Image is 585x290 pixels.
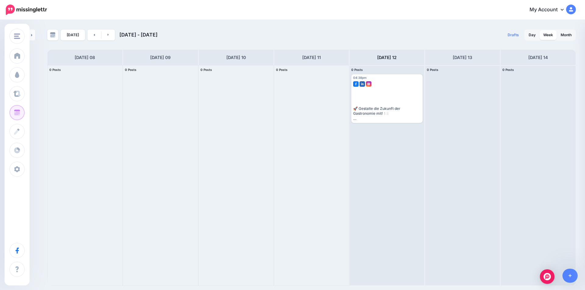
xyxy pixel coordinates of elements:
[226,54,246,61] h4: [DATE] 10
[200,68,212,72] span: 0 Posts
[353,76,367,79] span: 04:38pm
[6,5,47,15] img: Missinglettr
[502,68,514,72] span: 0 Posts
[360,81,365,87] img: linkedin-square.png
[523,2,576,17] a: My Account
[508,33,519,37] span: Drafts
[353,106,421,121] div: 🚀 Gestalte die Zukunft der Gastronomie mit! 🍽️ Unser Partner – eine Tochtergesellschaft eines int...
[276,68,288,72] span: 0 Posts
[150,54,171,61] h4: [DATE] 09
[540,269,555,284] div: Open Intercom Messenger
[525,30,539,40] a: Day
[61,30,85,40] a: [DATE]
[302,54,321,61] h4: [DATE] 11
[453,54,472,61] h4: [DATE] 13
[377,54,397,61] h4: [DATE] 12
[75,54,95,61] h4: [DATE] 08
[366,81,371,87] img: instagram-square.png
[125,68,136,72] span: 0 Posts
[353,81,359,87] img: facebook-square.png
[557,30,575,40] a: Month
[14,33,20,39] img: menu.png
[351,68,363,72] span: 0 Posts
[50,32,55,38] img: calendar-grey-darker.png
[49,68,61,72] span: 0 Posts
[540,30,557,40] a: Week
[427,68,438,72] span: 0 Posts
[528,54,548,61] h4: [DATE] 14
[119,32,158,38] span: [DATE] - [DATE]
[504,30,523,40] a: Drafts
